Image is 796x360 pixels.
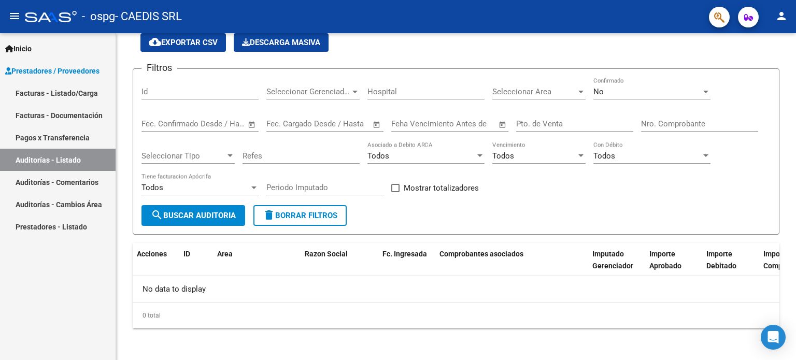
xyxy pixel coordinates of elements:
input: Fecha fin [193,119,243,128]
datatable-header-cell: Imputado Gerenciador [588,243,645,289]
button: Open calendar [497,119,509,131]
app-download-masive: Descarga masiva de comprobantes (adjuntos) [234,33,329,52]
mat-icon: menu [8,10,21,22]
span: Mostrar totalizadores [404,182,479,194]
datatable-header-cell: Area [213,243,286,289]
button: Buscar Auditoria [141,205,245,226]
span: Descarga Masiva [242,38,320,47]
span: Todos [367,151,389,161]
button: Descarga Masiva [234,33,329,52]
div: No data to display [133,276,779,302]
div: Open Intercom Messenger [761,325,786,350]
span: Inicio [5,43,32,54]
span: Fc. Ingresada [382,250,427,258]
span: ID [183,250,190,258]
span: Todos [141,183,163,192]
span: Acciones [137,250,167,258]
span: Todos [593,151,615,161]
mat-icon: search [151,209,163,221]
div: 0 total [133,303,779,328]
span: Prestadores / Proveedores [5,65,99,77]
span: - CAEDIS SRL [115,5,182,28]
datatable-header-cell: Importe Debitado [702,243,759,289]
span: Seleccionar Gerenciador [266,87,350,96]
span: Razon Social [305,250,348,258]
input: Fecha fin [318,119,368,128]
datatable-header-cell: Razon Social [301,243,378,289]
input: Fecha inicio [141,119,183,128]
datatable-header-cell: Importe Aprobado [645,243,702,289]
mat-icon: cloud_download [149,36,161,48]
datatable-header-cell: Comprobantes asociados [435,243,588,289]
button: Exportar CSV [140,33,226,52]
span: - ospg [82,5,115,28]
span: Importe Debitado [706,250,736,270]
datatable-header-cell: Fc. Ingresada [378,243,435,289]
datatable-header-cell: ID [179,243,213,289]
span: Seleccionar Area [492,87,576,96]
mat-icon: delete [263,209,275,221]
span: Area [217,250,233,258]
h3: Filtros [141,61,177,75]
span: Exportar CSV [149,38,218,47]
input: Fecha inicio [266,119,308,128]
span: Buscar Auditoria [151,211,236,220]
span: No [593,87,604,96]
datatable-header-cell: Acciones [133,243,179,289]
mat-icon: person [775,10,788,22]
span: Importe Aprobado [649,250,681,270]
button: Borrar Filtros [253,205,347,226]
span: Borrar Filtros [263,211,337,220]
button: Open calendar [371,119,383,131]
span: Todos [492,151,514,161]
span: Comprobantes asociados [439,250,523,258]
button: Open calendar [246,119,258,131]
span: Seleccionar Tipo [141,151,225,161]
span: Imputado Gerenciador [592,250,633,270]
